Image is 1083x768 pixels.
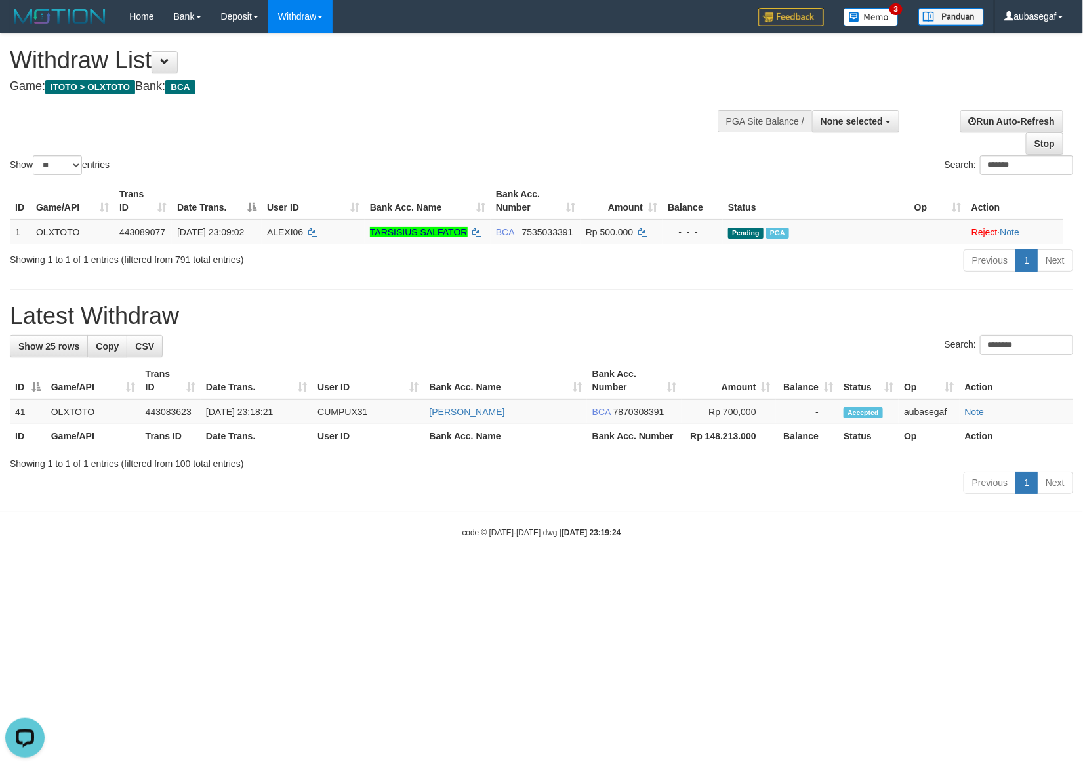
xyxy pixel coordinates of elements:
[10,424,46,449] th: ID
[1000,227,1020,237] a: Note
[587,424,682,449] th: Bank Acc. Number
[10,47,709,73] h1: Withdraw List
[201,399,312,424] td: [DATE] 23:18:21
[945,155,1073,175] label: Search:
[945,335,1073,355] label: Search:
[10,335,88,357] a: Show 25 rows
[562,528,621,537] strong: [DATE] 23:19:24
[312,424,424,449] th: User ID
[1015,249,1038,272] a: 1
[370,227,468,237] a: TARSISIUS SALFATOR
[960,424,1073,449] th: Action
[10,303,1073,329] h1: Latest Withdraw
[201,362,312,399] th: Date Trans.: activate to sort column ascending
[140,424,201,449] th: Trans ID
[46,362,140,399] th: Game/API: activate to sort column ascending
[262,182,365,220] th: User ID: activate to sort column ascending
[723,182,909,220] th: Status
[1037,249,1073,272] a: Next
[960,110,1063,132] a: Run Auto-Refresh
[663,182,723,220] th: Balance
[960,362,1073,399] th: Action
[899,424,959,449] th: Op
[728,228,764,239] span: Pending
[5,5,45,45] button: Open LiveChat chat widget
[114,182,172,220] th: Trans ID: activate to sort column ascending
[312,399,424,424] td: CUMPUX31
[965,407,985,417] a: Note
[33,155,82,175] select: Showentries
[838,362,899,399] th: Status: activate to sort column ascending
[668,226,718,239] div: - - -
[10,220,31,244] td: 1
[10,399,46,424] td: 41
[177,227,244,237] span: [DATE] 23:09:02
[1026,132,1063,155] a: Stop
[201,424,312,449] th: Date Trans.
[424,362,587,399] th: Bank Acc. Name: activate to sort column ascending
[31,182,114,220] th: Game/API: activate to sort column ascending
[587,362,682,399] th: Bank Acc. Number: activate to sort column ascending
[964,249,1016,272] a: Previous
[87,335,127,357] a: Copy
[964,472,1016,494] a: Previous
[10,80,709,93] h4: Game: Bank:
[1015,472,1038,494] a: 1
[586,227,633,237] span: Rp 500.000
[522,227,573,237] span: Copy 7535033391 to clipboard
[838,424,899,449] th: Status
[172,182,262,220] th: Date Trans.: activate to sort column descending
[10,7,110,26] img: MOTION_logo.png
[267,227,303,237] span: ALEXI06
[776,424,838,449] th: Balance
[135,341,154,352] span: CSV
[613,407,664,417] span: Copy 7870308391 to clipboard
[119,227,165,237] span: 443089077
[312,362,424,399] th: User ID: activate to sort column ascending
[491,182,581,220] th: Bank Acc. Number: activate to sort column ascending
[365,182,491,220] th: Bank Acc. Name: activate to sort column ascending
[682,424,776,449] th: Rp 148.213.000
[980,155,1073,175] input: Search:
[140,399,201,424] td: 443083623
[496,227,514,237] span: BCA
[592,407,611,417] span: BCA
[682,399,776,424] td: Rp 700,000
[430,407,505,417] a: [PERSON_NAME]
[165,80,195,94] span: BCA
[1037,472,1073,494] a: Next
[140,362,201,399] th: Trans ID: activate to sort column ascending
[966,182,1063,220] th: Action
[46,399,140,424] td: OLXTOTO
[889,3,903,15] span: 3
[10,248,441,266] div: Showing 1 to 1 of 1 entries (filtered from 791 total entries)
[46,424,140,449] th: Game/API
[31,220,114,244] td: OLXTOTO
[18,341,79,352] span: Show 25 rows
[682,362,776,399] th: Amount: activate to sort column ascending
[758,8,824,26] img: Feedback.jpg
[812,110,899,132] button: None selected
[10,362,46,399] th: ID: activate to sort column descending
[776,399,838,424] td: -
[424,424,587,449] th: Bank Acc. Name
[766,228,789,239] span: PGA
[10,182,31,220] th: ID
[918,8,984,26] img: panduan.png
[127,335,163,357] a: CSV
[10,452,1073,470] div: Showing 1 to 1 of 1 entries (filtered from 100 total entries)
[96,341,119,352] span: Copy
[844,407,883,418] span: Accepted
[909,182,966,220] th: Op: activate to sort column ascending
[971,227,998,237] a: Reject
[966,220,1063,244] td: ·
[45,80,135,94] span: ITOTO > OLXTOTO
[718,110,812,132] div: PGA Site Balance /
[821,116,883,127] span: None selected
[980,335,1073,355] input: Search:
[899,399,959,424] td: aubasegaf
[776,362,838,399] th: Balance: activate to sort column ascending
[10,155,110,175] label: Show entries
[581,182,663,220] th: Amount: activate to sort column ascending
[844,8,899,26] img: Button%20Memo.svg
